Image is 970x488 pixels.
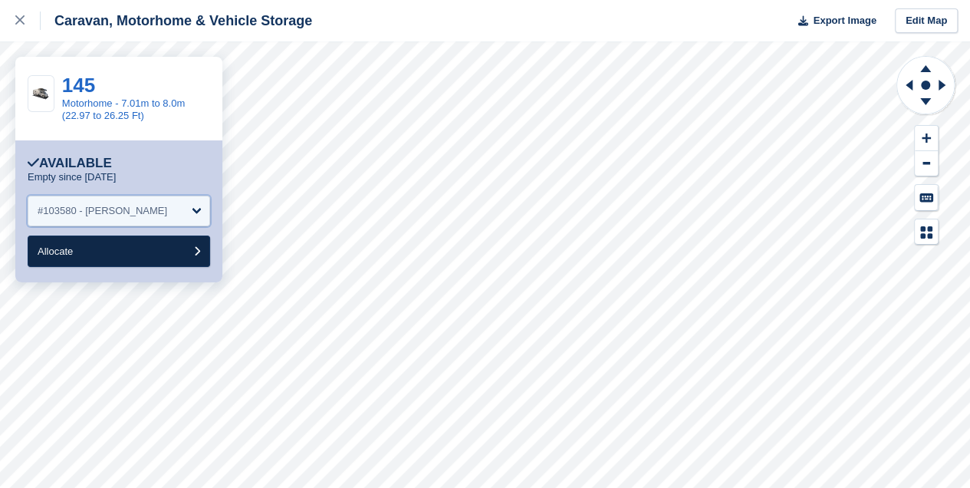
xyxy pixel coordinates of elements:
[38,203,167,219] div: #103580 - [PERSON_NAME]
[28,156,112,171] div: Available
[62,74,95,97] a: 145
[38,246,73,257] span: Allocate
[895,8,958,34] a: Edit Map
[813,13,876,28] span: Export Image
[28,87,54,101] img: Motorhome%20Pic.jpg
[915,185,938,210] button: Keyboard Shortcuts
[62,97,185,121] a: Motorhome - 7.01m to 8.0m (22.97 to 26.25 Ft)
[41,12,312,30] div: Caravan, Motorhome & Vehicle Storage
[915,126,938,151] button: Zoom In
[915,151,938,176] button: Zoom Out
[28,171,116,183] p: Empty since [DATE]
[789,8,876,34] button: Export Image
[28,236,210,267] button: Allocate
[915,219,938,245] button: Map Legend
